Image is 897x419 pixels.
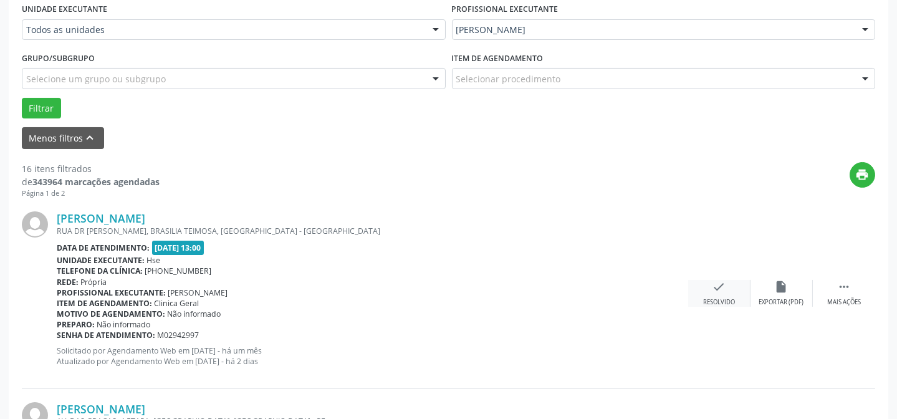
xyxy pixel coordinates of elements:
span: Própria [81,277,107,287]
span: [PERSON_NAME] [168,287,228,298]
span: M02942997 [158,330,199,340]
i: check [712,280,726,294]
span: Clinica Geral [155,298,199,309]
span: Não informado [97,319,151,330]
a: [PERSON_NAME] [57,211,145,225]
div: 16 itens filtrados [22,162,160,175]
div: RUA DR [PERSON_NAME], BRASILIA TEIMOSA, [GEOGRAPHIC_DATA] - [GEOGRAPHIC_DATA] [57,226,688,236]
b: Profissional executante: [57,287,166,298]
b: Item de agendamento: [57,298,152,309]
b: Rede: [57,277,79,287]
button: Filtrar [22,98,61,119]
b: Senha de atendimento: [57,330,155,340]
b: Telefone da clínica: [57,266,143,276]
b: Preparo: [57,319,95,330]
b: Data de atendimento: [57,243,150,253]
div: Exportar (PDF) [759,298,804,307]
span: Hse [147,255,161,266]
strong: 343964 marcações agendadas [32,176,160,188]
span: Todos as unidades [26,24,420,36]
span: Selecione um grupo ou subgrupo [26,72,166,85]
div: Resolvido [703,298,735,307]
i: keyboard_arrow_up [84,131,97,145]
label: Grupo/Subgrupo [22,49,95,68]
img: img [22,211,48,238]
div: de [22,175,160,188]
a: [PERSON_NAME] [57,402,145,416]
i: print [856,168,870,181]
i:  [837,280,851,294]
label: Item de agendamento [452,49,544,68]
span: [PERSON_NAME] [456,24,850,36]
span: Não informado [168,309,221,319]
div: Página 1 de 2 [22,188,160,199]
span: [PHONE_NUMBER] [145,266,212,276]
button: Menos filtroskeyboard_arrow_up [22,127,104,149]
span: Selecionar procedimento [456,72,561,85]
b: Motivo de agendamento: [57,309,165,319]
div: Mais ações [827,298,861,307]
button: print [850,162,875,188]
b: Unidade executante: [57,255,145,266]
span: [DATE] 13:00 [152,241,204,255]
p: Solicitado por Agendamento Web em [DATE] - há um mês Atualizado por Agendamento Web em [DATE] - h... [57,345,688,367]
i: insert_drive_file [775,280,789,294]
